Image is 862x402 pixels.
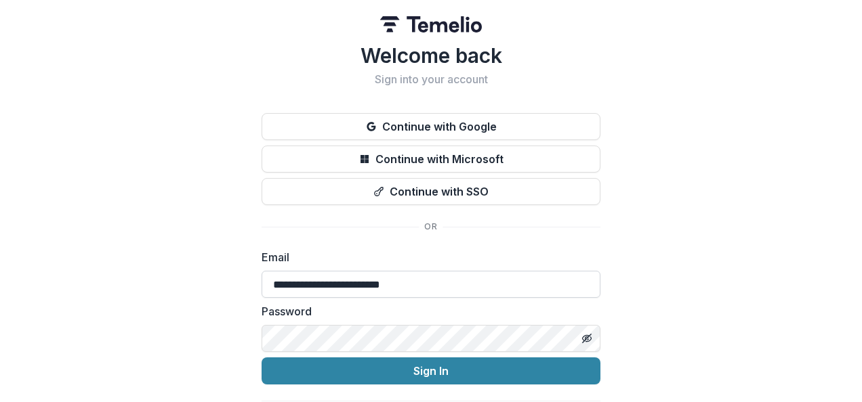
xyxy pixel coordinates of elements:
button: Continue with Microsoft [262,146,600,173]
button: Sign In [262,357,600,384]
label: Email [262,249,592,265]
h2: Sign into your account [262,73,600,86]
img: Temelio [380,16,482,32]
button: Continue with Google [262,113,600,140]
h1: Welcome back [262,43,600,68]
label: Password [262,303,592,319]
button: Continue with SSO [262,178,600,205]
button: Toggle password visibility [576,328,598,349]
